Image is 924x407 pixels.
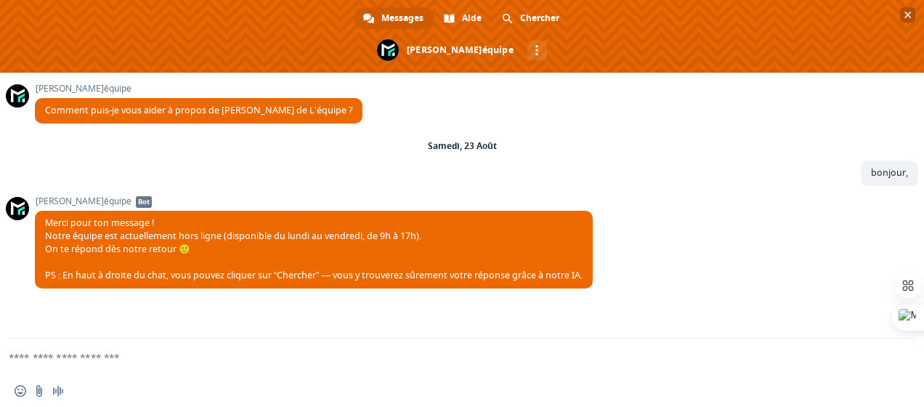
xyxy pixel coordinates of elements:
a: Aide [435,7,492,29]
span: Insérer un emoji [15,385,26,397]
span: [PERSON_NAME]équipe [35,196,593,206]
span: Comment puis-je vous aider à propos de [PERSON_NAME] de L'équipe ? [45,104,352,116]
span: Message audio [52,385,64,397]
span: Chercher [520,7,559,29]
span: Bot [136,196,152,208]
div: Samedi, 23 Août [428,142,497,150]
span: Merci pour ton message ! Notre équipe est actuellement hors ligne (disponible du lundi au vendred... [45,217,583,281]
a: Chercher [493,7,570,29]
span: [PERSON_NAME]équipe [35,84,362,94]
span: Envoyer un fichier [33,385,45,397]
span: bonjour, [871,166,908,179]
textarea: Entrez votre message... [9,339,880,375]
span: Fermer le chat [900,7,915,23]
span: Aide [462,7,482,29]
span: Messages [381,7,423,29]
a: Messages [354,7,434,29]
